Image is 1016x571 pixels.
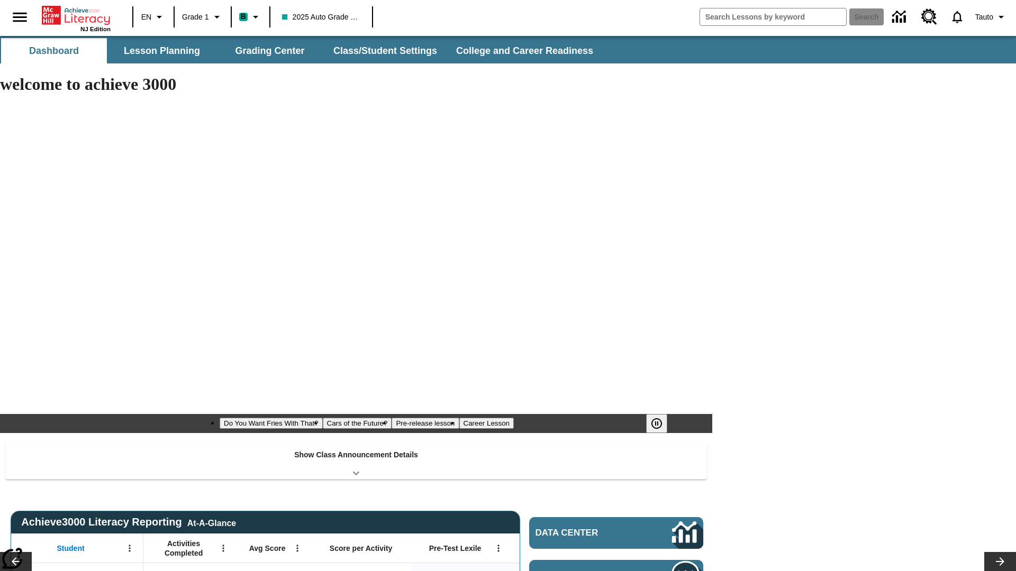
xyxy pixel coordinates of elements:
span: EN [141,12,151,23]
button: Open Menu [491,540,506,556]
button: Grade: Grade 1, Select a grade [178,7,228,26]
button: Slide 4 Career Lesson [459,418,514,429]
button: Slide 3 Pre-release lesson [392,418,459,429]
button: Dashboard [1,38,107,63]
button: Open Menu [289,540,305,556]
span: Avg Score [249,544,286,553]
input: search field [700,8,846,25]
button: College and Career Readiness [448,38,602,63]
button: Profile/Settings [971,7,1012,26]
button: Pause [646,414,667,433]
p: Show Class Announcement Details [294,449,418,461]
div: At-A-Glance [187,517,236,528]
button: Open Menu [215,540,231,556]
a: Data Center [529,517,703,549]
button: Language: EN, Select a language [137,7,170,26]
span: Grade 1 [182,12,209,23]
span: Achieve3000 Literacy Reporting [21,516,236,528]
a: Notifications [944,3,971,31]
span: B [241,10,246,23]
div: Show Class Announcement Details [5,443,707,480]
button: Lesson carousel, Next [984,552,1016,571]
span: NJ Edition [80,26,111,32]
button: Open Menu [122,540,138,556]
div: Pause [646,414,678,433]
button: Open side menu [4,2,35,33]
a: Resource Center, Will open in new tab [915,3,944,31]
span: Data Center [536,528,636,538]
span: Student [57,544,85,553]
a: Home [42,5,111,26]
span: Pre-Test Lexile [429,544,482,553]
a: Data Center [886,3,915,32]
button: Slide 1 Do You Want Fries With That? [220,418,323,429]
button: Boost Class color is teal. Change class color [235,7,266,26]
button: Slide 2 Cars of the Future? [323,418,392,429]
span: Activities Completed [149,539,219,558]
span: Score per Activity [330,544,393,553]
span: Tauto [975,12,993,23]
button: Class/Student Settings [325,38,446,63]
span: 2025 Auto Grade 1 A [282,12,360,23]
button: Lesson Planning [109,38,215,63]
div: Home [42,4,111,32]
button: Grading Center [217,38,323,63]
